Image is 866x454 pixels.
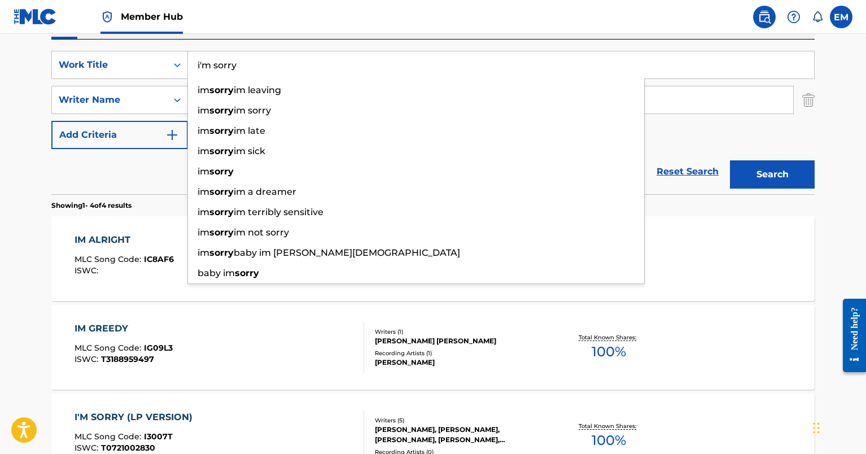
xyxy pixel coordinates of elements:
[579,333,639,342] p: Total Known Shares:
[198,105,209,116] span: im
[375,328,545,336] div: Writers ( 1 )
[144,431,173,442] span: I3007T
[209,85,234,95] strong: sorry
[198,268,235,278] span: baby im
[51,51,815,194] form: Search Form
[51,216,815,301] a: IM ALRIGHTMLC Song Code:IC8AF6ISWC:Writers (2)QUAVUNTEA [PERSON_NAME] [PERSON_NAME] [PERSON_NAME]...
[75,254,144,264] span: MLC Song Code :
[810,400,866,454] iframe: Chat Widget
[753,6,776,28] a: Public Search
[198,166,209,177] span: im
[75,443,101,453] span: ISWC :
[51,305,815,390] a: IM GREEDYMLC Song Code:IG09L3ISWC:T3188959497Writers (1)[PERSON_NAME] [PERSON_NAME]Recording Arti...
[375,336,545,346] div: [PERSON_NAME] [PERSON_NAME]
[209,166,234,177] strong: sorry
[198,125,209,136] span: im
[787,10,801,24] img: help
[209,186,234,197] strong: sorry
[375,357,545,368] div: [PERSON_NAME]
[234,247,460,258] span: baby im [PERSON_NAME][DEMOGRAPHIC_DATA]
[235,268,259,278] strong: sorry
[209,125,234,136] strong: sorry
[234,207,323,217] span: im terribly sensitive
[51,200,132,211] p: Showing 1 - 4 of 4 results
[375,425,545,445] div: [PERSON_NAME], [PERSON_NAME], [PERSON_NAME], [PERSON_NAME], [PERSON_NAME]
[75,411,198,424] div: I'M SORRY (LP VERSION)
[198,247,209,258] span: im
[209,227,234,238] strong: sorry
[592,430,626,451] span: 100 %
[101,354,154,364] span: T3188959497
[101,443,155,453] span: T0721002830
[14,8,57,25] img: MLC Logo
[75,343,144,353] span: MLC Song Code :
[59,58,160,72] div: Work Title
[209,207,234,217] strong: sorry
[198,146,209,156] span: im
[75,354,101,364] span: ISWC :
[782,6,805,28] div: Help
[198,186,209,197] span: im
[812,11,823,23] div: Notifications
[234,186,296,197] span: im a dreamer
[234,146,265,156] span: im sick
[144,254,174,264] span: IC8AF6
[234,85,281,95] span: im leaving
[651,159,724,184] a: Reset Search
[830,6,852,28] div: User Menu
[198,85,209,95] span: im
[75,265,101,276] span: ISWC :
[209,105,234,116] strong: sorry
[198,207,209,217] span: im
[121,10,183,23] span: Member Hub
[100,10,114,24] img: Top Rightsholder
[813,411,820,445] div: Drag
[802,86,815,114] img: Delete Criterion
[834,290,866,381] iframe: Resource Center
[198,227,209,238] span: im
[730,160,815,189] button: Search
[375,416,545,425] div: Writers ( 5 )
[144,343,173,353] span: IG09L3
[59,93,160,107] div: Writer Name
[375,349,545,357] div: Recording Artists ( 1 )
[758,10,771,24] img: search
[75,431,144,442] span: MLC Song Code :
[75,322,173,335] div: IM GREEDY
[165,128,179,142] img: 9d2ae6d4665cec9f34b9.svg
[592,342,626,362] span: 100 %
[209,146,234,156] strong: sorry
[234,105,271,116] span: im sorry
[579,422,639,430] p: Total Known Shares:
[234,227,289,238] span: im not sorry
[51,121,188,149] button: Add Criteria
[234,125,265,136] span: im late
[75,233,174,247] div: IM ALRIGHT
[209,247,234,258] strong: sorry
